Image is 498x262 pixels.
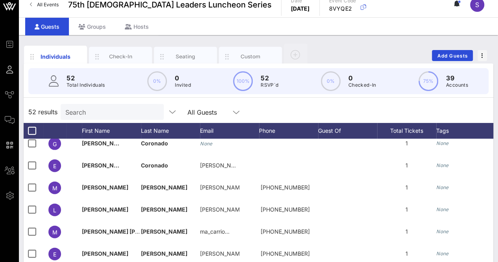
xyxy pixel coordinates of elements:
[67,81,105,89] p: Total Individuals
[141,206,187,213] span: [PERSON_NAME]
[52,229,57,236] span: M
[141,250,187,257] span: [PERSON_NAME]
[261,184,310,191] span: +19725594121
[183,104,246,120] div: All Guests
[200,221,230,243] p: ma_carrio…
[141,162,168,169] span: Coronado
[291,5,310,13] p: [DATE]
[175,73,191,83] p: 0
[69,18,115,35] div: Groups
[28,107,57,117] span: 52 results
[115,18,158,35] div: Hosts
[175,81,191,89] p: Invited
[436,251,449,256] i: None
[475,1,479,9] span: S
[432,50,473,61] button: Add Guests
[82,184,128,191] span: [PERSON_NAME]
[82,206,128,213] span: [PERSON_NAME]
[261,228,310,235] span: +17139064446
[141,184,187,191] span: [PERSON_NAME]
[377,123,436,139] div: Total Tickets
[141,123,200,139] div: Last Name
[53,163,56,169] span: E
[53,207,56,214] span: L
[261,206,310,213] span: +19564518296
[200,199,239,221] p: [PERSON_NAME][DOMAIN_NAME]…
[200,123,259,139] div: Email
[25,18,69,35] div: Guests
[436,229,449,234] i: None
[436,162,449,168] i: None
[200,162,340,169] span: [PERSON_NAME][EMAIL_ADDRESS][DOMAIN_NAME]
[436,140,449,146] i: None
[141,140,168,147] span: Coronado
[377,199,436,221] div: 1
[377,132,436,154] div: 1
[200,141,213,147] i: None
[52,185,57,191] span: M
[318,123,377,139] div: Guest Of
[259,123,318,139] div: Phone
[436,206,449,212] i: None
[436,184,449,190] i: None
[377,154,436,177] div: 1
[82,123,141,139] div: First Name
[377,221,436,243] div: 1
[103,53,138,60] div: Check-In
[141,228,187,235] span: [PERSON_NAME]
[67,73,105,83] p: 52
[377,177,436,199] div: 1
[82,140,128,147] span: [PERSON_NAME]
[38,52,73,61] div: Individuals
[187,109,217,116] div: All Guests
[446,73,468,83] p: 39
[446,81,468,89] p: Accounts
[168,53,203,60] div: Seating
[261,81,278,89] p: RSVP`d
[437,53,468,59] span: Add Guests
[348,73,376,83] p: 0
[233,53,268,60] div: Custom
[348,81,376,89] p: Checked-In
[261,250,310,257] span: +12108251989
[329,5,356,13] p: 8VYQE2
[82,250,128,257] span: [PERSON_NAME]
[53,251,56,258] span: E
[82,162,128,169] span: [PERSON_NAME]
[37,2,59,7] span: All Events
[82,228,176,235] span: [PERSON_NAME] [PERSON_NAME]
[53,141,57,147] span: G
[261,73,278,83] p: 52
[200,177,239,199] p: [PERSON_NAME].k…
